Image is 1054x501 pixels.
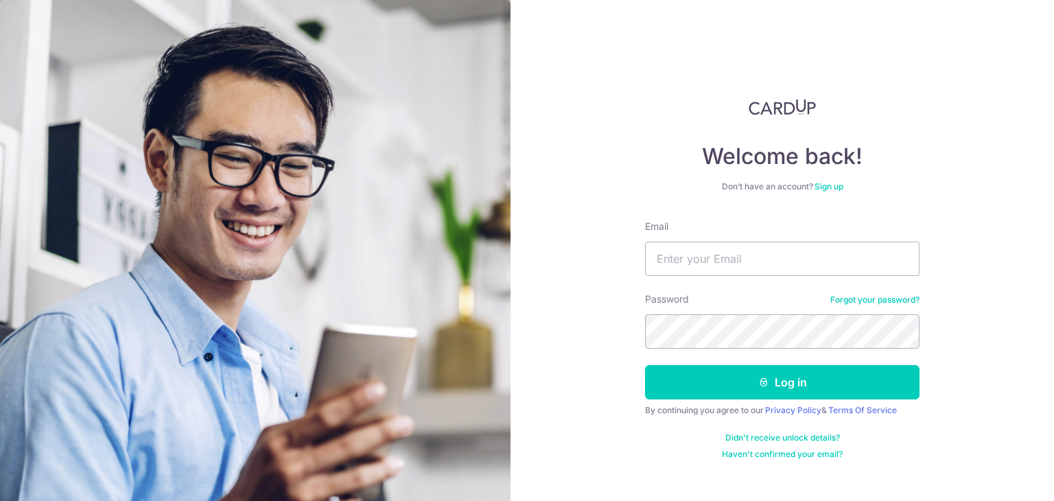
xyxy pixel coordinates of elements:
[765,405,821,415] a: Privacy Policy
[645,220,668,233] label: Email
[645,405,920,416] div: By continuing you agree to our &
[828,405,897,415] a: Terms Of Service
[645,143,920,170] h4: Welcome back!
[830,294,920,305] a: Forgot your password?
[645,365,920,399] button: Log in
[645,242,920,276] input: Enter your Email
[645,181,920,192] div: Don’t have an account?
[749,99,816,115] img: CardUp Logo
[815,181,843,191] a: Sign up
[722,449,843,460] a: Haven't confirmed your email?
[725,432,840,443] a: Didn't receive unlock details?
[645,292,689,306] label: Password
